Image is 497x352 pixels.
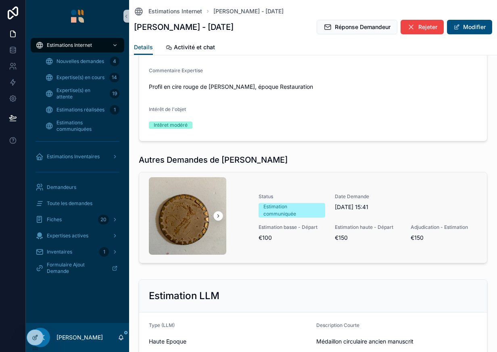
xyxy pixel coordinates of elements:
[47,233,88,239] span: Expertises actives
[31,261,124,275] a: Formulaire Ajout Demande
[149,177,226,255] div: image.jpg
[411,234,477,242] span: €150
[31,245,124,259] a: Inventaires1
[149,67,203,73] span: Commentaire Expertise
[40,86,124,101] a: Expertise(s) en attente19
[47,153,100,160] span: Estimations Inventaires
[317,20,397,34] button: Réponse Demandeur
[31,149,124,164] a: Estimations Inventaires
[259,193,325,200] span: Status
[71,10,84,23] img: App logo
[40,119,124,133] a: Estimations communiquées
[149,289,219,302] h2: Estimation LLM
[56,333,103,342] p: [PERSON_NAME]
[149,322,175,328] span: Type (LLM)
[149,83,477,91] span: Profil en cire rouge de [PERSON_NAME], époque Restauration
[134,6,202,16] a: Estimations Internet
[418,23,437,31] span: Rejeter
[47,200,92,207] span: Toute les demandes
[31,196,124,211] a: Toute les demandes
[335,23,390,31] span: Réponse Demandeur
[139,154,288,166] h1: Autres Demandes de [PERSON_NAME]
[31,228,124,243] a: Expertises actives
[40,103,124,117] a: Estimations réalisées1
[213,7,284,15] a: [PERSON_NAME] - [DATE]
[139,172,487,263] a: StatusEstimation communiquéeDate Demande[DATE] 15:41Estimation basse - Départ€100Estimation haute...
[335,193,439,200] span: Date Demande
[110,89,119,98] div: 19
[47,249,72,255] span: Inventaires
[31,212,124,227] a: Fiches20
[56,58,104,65] span: Nouvelles demandes
[149,106,186,112] span: Intérêt de l'objet
[259,234,325,242] span: €100
[335,234,401,242] span: €150
[263,203,320,218] div: Estimation communiquée
[148,7,202,15] span: Estimations Internet
[56,107,104,113] span: Estimations réalisées
[316,322,359,328] span: Description Courte
[134,43,153,51] span: Details
[154,122,188,129] div: Intêret modéré
[335,224,401,230] span: Estimation haute - Départ
[166,40,215,56] a: Activité et chat
[110,57,119,66] div: 4
[98,215,109,224] div: 20
[31,38,124,52] a: Estimations Internet
[335,203,439,211] span: [DATE] 15:41
[401,20,444,34] button: Rejeter
[134,40,153,55] a: Details
[31,180,124,195] a: Demandeurs
[149,337,310,346] span: Haute Epoque
[56,87,106,100] span: Expertise(s) en attente
[47,216,62,223] span: Fiches
[174,43,215,51] span: Activité et chat
[134,21,234,33] h1: [PERSON_NAME] - [DATE]
[40,70,124,85] a: Expertise(s) en cours14
[259,224,325,230] span: Estimation basse - Départ
[40,54,124,69] a: Nouvelles demandes4
[447,20,492,34] button: Modifier
[109,73,119,82] div: 14
[47,184,76,191] span: Demandeurs
[47,42,92,48] span: Estimations Internet
[56,74,104,81] span: Expertise(s) en cours
[26,32,129,286] div: scrollable content
[99,247,109,257] div: 1
[411,224,477,230] span: Adjudication - Estimation
[316,337,477,346] span: Médaillon circulaire ancien manuscrit
[56,119,116,132] span: Estimations communiquées
[47,262,105,274] span: Formulaire Ajout Demande
[110,105,119,115] div: 1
